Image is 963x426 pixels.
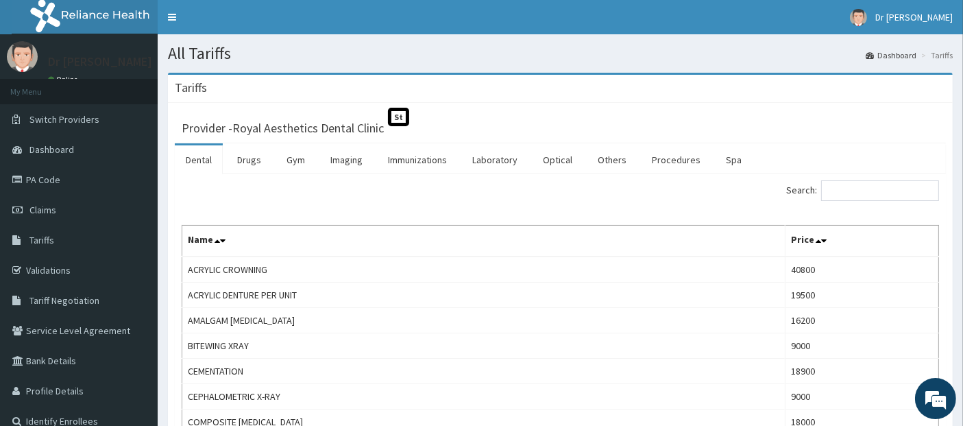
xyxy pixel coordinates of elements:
[168,45,953,62] h1: All Tariffs
[29,234,54,246] span: Tariffs
[532,145,583,174] a: Optical
[319,145,374,174] a: Imaging
[461,145,528,174] a: Laboratory
[377,145,458,174] a: Immunizations
[175,82,207,94] h3: Tariffs
[182,333,785,359] td: BITEWING XRAY
[48,56,152,68] p: Dr [PERSON_NAME]
[29,143,74,156] span: Dashboard
[276,145,316,174] a: Gym
[182,359,785,384] td: CEMENTATION
[785,226,939,257] th: Price
[182,384,785,410] td: CEPHALOMETRIC X-RAY
[786,180,939,201] label: Search:
[785,308,939,333] td: 16200
[182,226,785,257] th: Name
[715,145,753,174] a: Spa
[182,308,785,333] td: AMALGAM [MEDICAL_DATA]
[29,113,99,126] span: Switch Providers
[175,145,223,174] a: Dental
[850,9,867,26] img: User Image
[785,257,939,283] td: 40800
[7,41,38,72] img: User Image
[182,283,785,308] td: ACRYLIC DENTURE PER UNIT
[29,204,56,216] span: Claims
[388,108,409,126] span: St
[821,180,939,201] input: Search:
[785,384,939,410] td: 9000
[866,49,916,61] a: Dashboard
[182,122,384,134] h3: Provider - Royal Aesthetics Dental Clinic
[182,257,785,283] td: ACRYLIC CROWNING
[641,145,711,174] a: Procedures
[29,294,99,307] span: Tariff Negotiation
[587,145,637,174] a: Others
[226,145,272,174] a: Drugs
[918,49,953,61] li: Tariffs
[785,283,939,308] td: 19500
[785,359,939,384] td: 18900
[875,11,953,23] span: Dr [PERSON_NAME]
[785,333,939,359] td: 9000
[48,75,81,84] a: Online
